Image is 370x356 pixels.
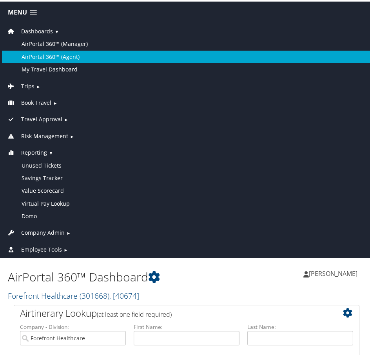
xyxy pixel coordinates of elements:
[53,99,57,104] span: ►
[247,321,353,329] label: Last Name:
[6,97,51,105] a: Book Travel
[6,131,68,138] a: Risk Management
[54,27,59,33] span: ▼
[21,80,34,89] span: Trips
[70,132,74,138] span: ►
[20,321,126,329] label: Company - Division:
[109,289,139,299] span: , [ 40674 ]
[8,289,139,299] a: Forefront Healthcare
[4,4,41,17] a: Menu
[6,147,47,155] a: Reporting
[20,305,325,318] h2: Airtinerary Lookup
[6,227,65,235] a: Company Admin
[21,113,62,122] span: Travel Approval
[6,244,62,252] a: Employee Tools
[21,97,51,106] span: Book Travel
[21,147,47,155] span: Reporting
[49,148,53,154] span: ▼
[309,268,357,276] span: [PERSON_NAME]
[21,26,53,34] span: Dashboards
[97,309,172,317] span: (at least one field required)
[21,130,68,139] span: Risk Management
[21,227,65,236] span: Company Admin
[6,114,62,121] a: Travel Approval
[21,244,62,252] span: Employee Tools
[303,260,365,284] a: [PERSON_NAME]
[64,115,68,121] span: ►
[66,228,71,234] span: ►
[80,289,109,299] span: ( 301668 )
[36,82,40,88] span: ►
[63,245,68,251] span: ►
[6,26,53,33] a: Dashboards
[134,321,239,329] label: First Name:
[8,7,27,15] span: Menu
[8,267,187,284] h1: AirPortal 360™ Dashboard
[6,81,34,88] a: Trips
